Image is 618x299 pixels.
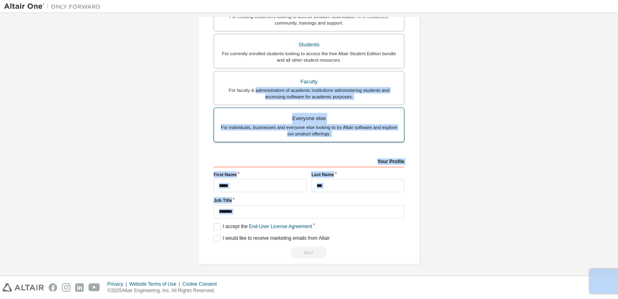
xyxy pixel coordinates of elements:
[182,281,221,287] div: Cookie Consent
[129,281,182,287] div: Website Terms of Use
[214,171,307,178] label: First Name
[249,224,312,229] a: End-User License Agreement
[214,235,330,242] label: I would like to receive marketing emails from Altair
[219,39,399,50] div: Students
[49,283,57,292] img: facebook.svg
[2,283,44,292] img: altair_logo.svg
[107,281,129,287] div: Privacy
[219,87,399,100] div: For faculty & administrators of academic institutions administering students and accessing softwa...
[219,124,399,137] div: For individuals, businesses and everyone else looking to try Altair software and explore our prod...
[219,13,399,26] div: For existing customers looking to access software downloads, HPC resources, community, trainings ...
[214,247,404,259] div: Email already exists
[214,223,312,230] label: I accept the
[75,283,84,292] img: linkedin.svg
[214,154,404,167] div: Your Profile
[89,283,100,292] img: youtube.svg
[214,197,404,203] label: Job Title
[311,171,404,178] label: Last Name
[62,283,70,292] img: instagram.svg
[107,287,222,294] p: © 2025 Altair Engineering, Inc. All Rights Reserved.
[219,50,399,63] div: For currently enrolled students looking to access the free Altair Student Edition bundle and all ...
[4,2,105,10] img: Altair One
[219,76,399,87] div: Faculty
[219,113,399,124] div: Everyone else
